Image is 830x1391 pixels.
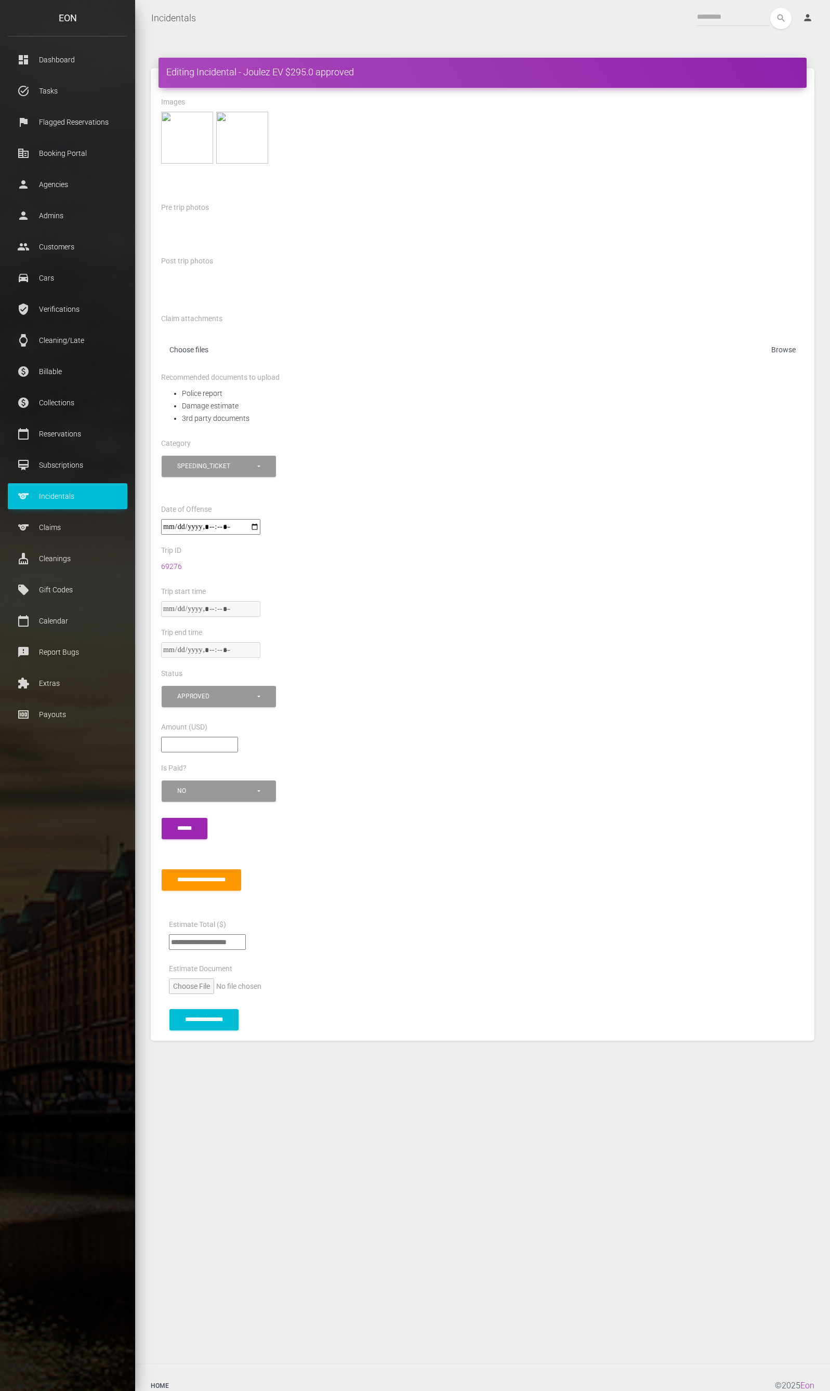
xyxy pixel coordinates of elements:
img: 2011993382-Receipt.pdf [161,112,213,164]
a: extension Extras [8,670,127,696]
a: local_offer Gift Codes [8,577,127,603]
a: task_alt Tasks [8,78,127,104]
a: person Agencies [8,171,127,197]
label: Is Paid? [161,763,187,774]
p: Reservations [16,426,120,442]
p: Gift Codes [16,582,120,598]
label: Trip start time [161,587,206,597]
p: Extras [16,675,120,691]
a: dashboard Dashboard [8,47,127,73]
p: Report Bugs [16,644,120,660]
li: Damage estimate [182,400,804,412]
div: speeding_ticket [177,462,256,471]
label: Claim attachments [161,314,222,324]
p: Tasks [16,83,120,99]
label: Recommended documents to upload [161,373,280,383]
p: Payouts [16,707,120,722]
label: Date of Offense [161,505,212,515]
a: person Admins [8,203,127,229]
p: Admins [16,208,120,223]
a: card_membership Subscriptions [8,452,127,478]
label: Category [161,439,191,449]
p: Cleaning/Late [16,333,120,348]
a: drive_eta Cars [8,265,127,291]
a: calendar_today Calendar [8,608,127,634]
label: Estimate Document [169,964,232,974]
p: Incidentals [16,488,120,504]
a: calendar_today Reservations [8,421,127,447]
a: cleaning_services Cleanings [8,546,127,572]
button: No [162,780,276,802]
p: Dashboard [16,52,120,68]
a: paid Billable [8,359,127,385]
p: Calendar [16,613,120,629]
p: Claims [16,520,120,535]
label: Trip end time [161,628,202,638]
label: Images [161,97,185,108]
label: Trip ID [161,546,181,556]
a: Incidentals [151,5,196,31]
label: Amount (USD) [161,722,207,733]
a: feedback Report Bugs [8,639,127,665]
a: Eon [800,1381,814,1390]
a: verified_user Verifications [8,296,127,322]
p: Collections [16,395,120,410]
div: approved [177,692,256,701]
label: Pre trip photos [161,203,209,213]
button: search [770,8,792,29]
img: 2011993382-ticket.pdf [216,112,268,164]
p: Agencies [16,177,120,192]
p: Booking Portal [16,145,120,161]
a: 69276 [161,562,182,571]
label: Estimate Total ($) [169,920,226,930]
button: approved [162,686,276,707]
div: No [177,787,256,796]
li: Police report [182,387,804,400]
a: sports Claims [8,514,127,540]
p: Customers [16,239,120,255]
li: 3rd party documents [182,412,804,425]
a: person [795,8,822,29]
i: person [802,12,813,23]
p: Subscriptions [16,457,120,473]
p: Flagged Reservations [16,114,120,130]
a: sports Incidentals [8,483,127,509]
a: people Customers [8,234,127,260]
label: Status [161,669,182,679]
p: Billable [16,364,120,379]
label: Post trip photos [161,256,213,267]
a: watch Cleaning/Late [8,327,127,353]
p: Verifications [16,301,120,317]
p: Cars [16,270,120,286]
p: Cleanings [16,551,120,566]
a: flag Flagged Reservations [8,109,127,135]
a: money Payouts [8,701,127,727]
a: paid Collections [8,390,127,416]
h4: Editing Incidental - Joulez EV $295.0 approved [166,65,799,78]
a: corporate_fare Booking Portal [8,140,127,166]
button: speeding_ticket [162,456,276,477]
label: Choose files [161,341,804,362]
